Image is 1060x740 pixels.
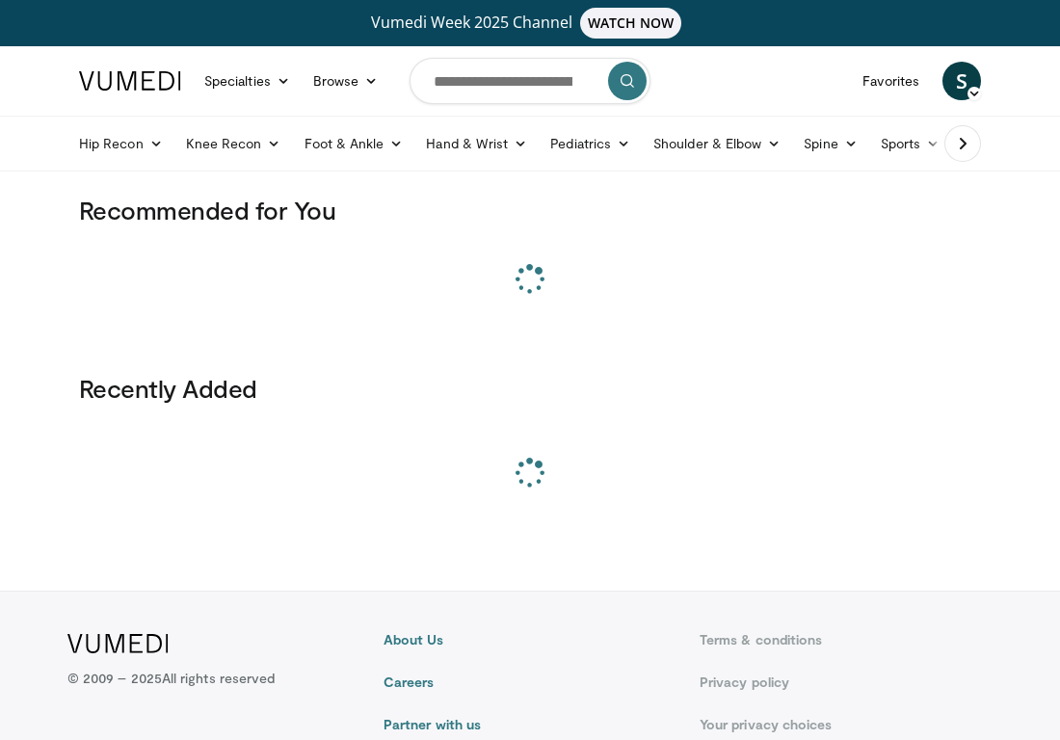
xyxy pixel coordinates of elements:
[384,715,676,734] a: Partner with us
[162,670,275,686] span: All rights reserved
[67,669,275,688] p: © 2009 – 2025
[414,124,539,163] a: Hand & Wrist
[410,58,650,104] input: Search topics, interventions
[79,373,981,404] h3: Recently Added
[67,124,174,163] a: Hip Recon
[67,8,993,39] a: Vumedi Week 2025 ChannelWATCH NOW
[302,62,390,100] a: Browse
[174,124,293,163] a: Knee Recon
[79,195,981,225] h3: Recommended for You
[869,124,952,163] a: Sports
[851,62,931,100] a: Favorites
[193,62,302,100] a: Specialties
[539,124,642,163] a: Pediatrics
[700,630,993,649] a: Terms & conditions
[700,673,993,692] a: Privacy policy
[384,673,676,692] a: Careers
[79,71,181,91] img: VuMedi Logo
[642,124,792,163] a: Shoulder & Elbow
[580,8,682,39] span: WATCH NOW
[293,124,415,163] a: Foot & Ankle
[67,634,169,653] img: VuMedi Logo
[700,715,993,734] a: Your privacy choices
[792,124,868,163] a: Spine
[942,62,981,100] a: S
[384,630,676,649] a: About Us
